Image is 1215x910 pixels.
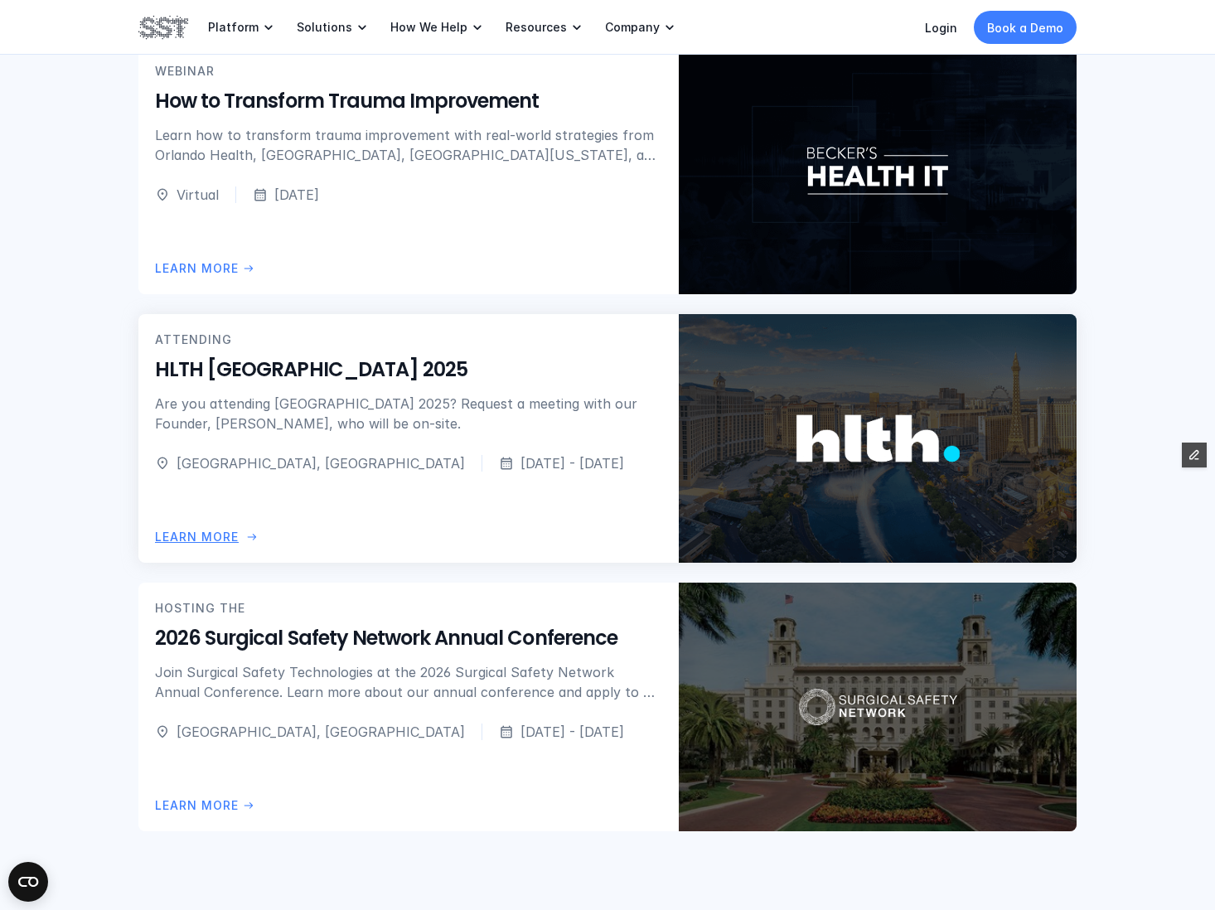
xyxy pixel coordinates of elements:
[8,862,48,902] button: Open CMP widget
[155,259,239,278] p: LEARN more
[274,185,319,205] p: [DATE]
[155,62,215,80] p: WEBINAR
[1182,443,1207,467] button: Edit Framer Content
[155,599,245,617] p: HOSTING THE
[138,46,1077,294] a: WEBINARHow to Transform Trauma ImprovementLearn how to transform trauma improvement with real-wor...
[155,331,232,349] p: ATTENDING
[506,20,567,35] p: Resources
[796,398,960,480] img: HLTH logo
[155,528,239,546] p: LEARN more
[242,262,255,275] span: arrow_right_alt
[177,453,465,473] p: [GEOGRAPHIC_DATA], [GEOGRAPHIC_DATA]
[987,19,1063,36] p: Book a Demo
[155,356,662,385] h5: HLTH [GEOGRAPHIC_DATA] 2025
[605,20,660,35] p: Company
[925,21,957,35] a: Login
[177,722,465,742] p: [GEOGRAPHIC_DATA], [GEOGRAPHIC_DATA]
[520,453,624,473] p: [DATE] - [DATE]
[297,20,352,35] p: Solutions
[177,185,219,205] p: Virtual
[155,394,662,433] p: Are you attending [GEOGRAPHIC_DATA] 2025? Request a meeting with our Founder, [PERSON_NAME], who ...
[138,13,188,41] img: SST logo
[796,666,960,748] img: Surgical Safety Network logo
[974,11,1077,44] a: Book a Demo
[138,314,1077,563] a: ATTENDINGHLTH [GEOGRAPHIC_DATA] 2025Are you attending [GEOGRAPHIC_DATA] 2025? Request a meeting w...
[208,20,259,35] p: Platform
[245,530,259,544] span: arrow_right_alt
[155,662,662,702] p: Join Surgical Safety Technologies at the 2026 Surgical Safety Network Annual Conference. Learn mo...
[155,796,239,815] p: LEARN more
[155,88,662,116] h5: How to Transform Trauma Improvement
[520,722,624,742] p: [DATE] - [DATE]
[155,625,662,653] h5: 2026 Surgical Safety Network Annual Conference
[390,20,467,35] p: How We Help
[155,125,662,165] p: Learn how to transform trauma improvement with real-world strategies from Orlando Health, [GEOGRA...
[242,799,255,812] span: arrow_right_alt
[138,583,1077,831] a: HOSTING THE2026 Surgical Safety Network Annual ConferenceJoin Surgical Safety Technologies at the...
